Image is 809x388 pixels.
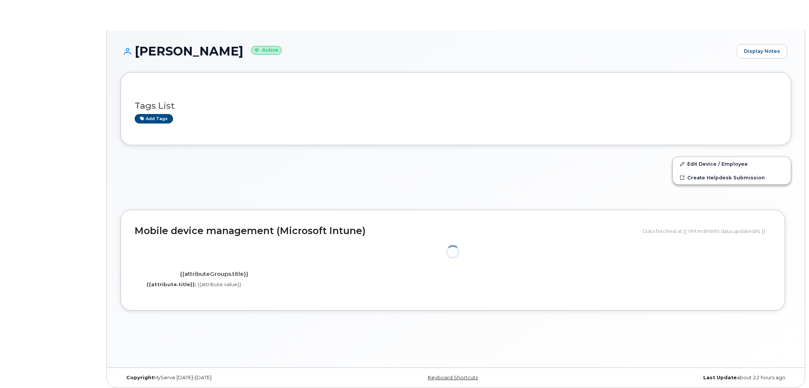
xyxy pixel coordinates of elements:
[673,171,791,184] a: Create Helpdesk Submission
[737,44,787,59] a: Display Notes
[121,44,733,58] h1: [PERSON_NAME]
[140,271,288,277] h4: {{attributeGroups.title}}
[673,157,791,171] a: Edit Device / Employee
[428,375,478,380] a: Keyboard Shortcuts
[121,375,344,381] div: MyServe [DATE]–[DATE]
[146,281,196,288] label: {{attribute.title}}:
[126,375,154,380] strong: Copyright
[197,281,241,287] span: {{attribute.value}}
[251,46,282,55] small: Active
[567,375,791,381] div: about 22 hours ago
[643,224,771,238] div: Data fetched at {{ VM.mdmInfo.data.updatedAt }}
[703,375,737,380] strong: Last Update
[135,114,173,124] a: Add tags
[135,226,637,236] h2: Mobile device management (Microsoft Intune)
[135,101,777,111] h3: Tags List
